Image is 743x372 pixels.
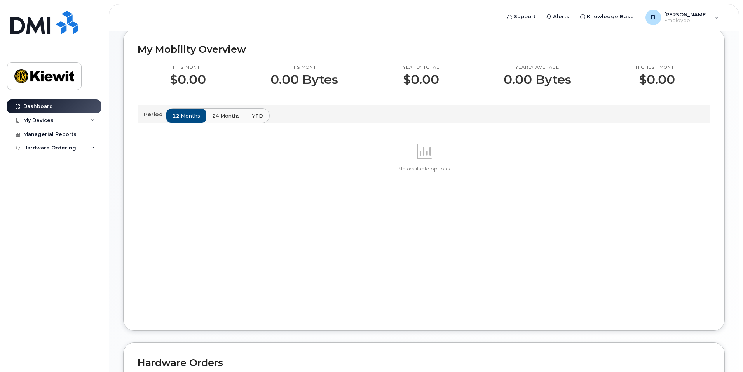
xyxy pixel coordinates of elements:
span: Knowledge Base [587,13,634,21]
p: Highest month [636,64,678,71]
iframe: Messenger Launcher [709,338,737,366]
h2: My Mobility Overview [138,43,710,55]
span: YTD [252,112,263,120]
a: Support [502,9,541,24]
span: [PERSON_NAME].Casilla [664,11,711,17]
p: Period [144,111,166,118]
h2: Hardware Orders [138,357,710,369]
span: Employee [664,17,711,24]
span: Support [514,13,535,21]
p: Yearly total [403,64,439,71]
div: Brandon.Casilla [640,10,724,25]
span: Alerts [553,13,569,21]
a: Alerts [541,9,575,24]
p: This month [270,64,338,71]
p: 0.00 Bytes [270,73,338,87]
p: $0.00 [403,73,439,87]
span: B [651,13,656,22]
p: $0.00 [170,73,206,87]
p: No available options [138,165,710,172]
p: This month [170,64,206,71]
a: Knowledge Base [575,9,639,24]
p: $0.00 [636,73,678,87]
span: 24 months [212,112,240,120]
p: Yearly average [504,64,571,71]
p: 0.00 Bytes [504,73,571,87]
